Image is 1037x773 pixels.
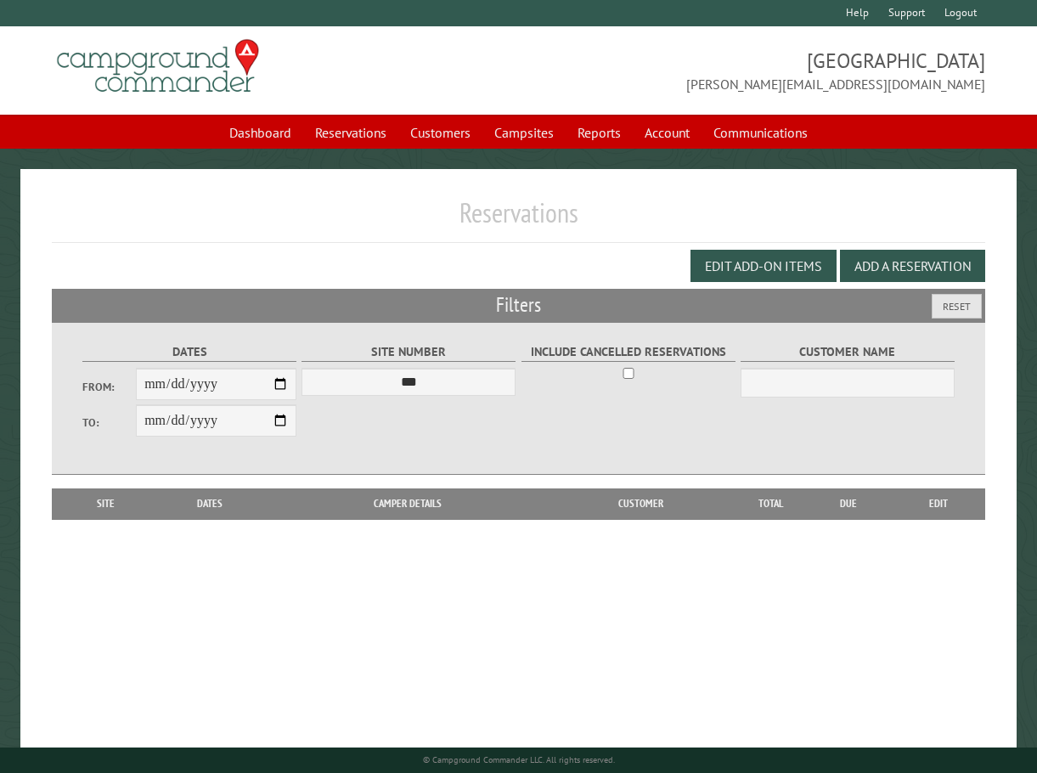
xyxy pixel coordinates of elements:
a: Reports [567,116,631,149]
small: © Campground Commander LLC. All rights reserved. [423,754,615,765]
label: From: [82,379,136,395]
label: Customer Name [741,342,955,362]
a: Communications [703,116,818,149]
button: Add a Reservation [840,250,985,282]
img: Campground Commander [52,33,264,99]
span: [GEOGRAPHIC_DATA] [PERSON_NAME][EMAIL_ADDRESS][DOMAIN_NAME] [519,47,985,94]
th: Total [736,488,804,519]
label: Dates [82,342,296,362]
th: Customer [545,488,736,519]
a: Dashboard [219,116,302,149]
button: Reset [932,294,982,319]
th: Dates [150,488,269,519]
h1: Reservations [52,196,985,243]
label: Site Number [302,342,516,362]
a: Account [634,116,700,149]
label: Include Cancelled Reservations [521,342,735,362]
th: Camper Details [269,488,545,519]
a: Reservations [305,116,397,149]
a: Campsites [484,116,564,149]
h2: Filters [52,289,985,321]
th: Due [804,488,892,519]
th: Edit [892,488,985,519]
a: Customers [400,116,481,149]
label: To: [82,415,136,431]
th: Site [60,488,150,519]
button: Edit Add-on Items [690,250,837,282]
